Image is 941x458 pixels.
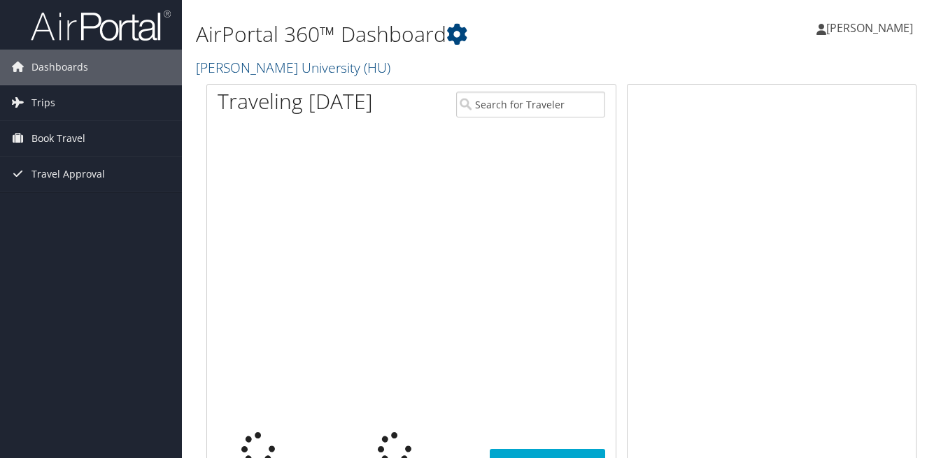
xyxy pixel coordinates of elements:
[218,87,373,116] h1: Traveling [DATE]
[31,121,85,156] span: Book Travel
[816,7,927,49] a: [PERSON_NAME]
[31,157,105,192] span: Travel Approval
[826,20,913,36] span: [PERSON_NAME]
[456,92,605,117] input: Search for Traveler
[196,58,394,77] a: [PERSON_NAME] University (HU)
[31,85,55,120] span: Trips
[31,9,171,42] img: airportal-logo.png
[196,20,684,49] h1: AirPortal 360™ Dashboard
[31,50,88,85] span: Dashboards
